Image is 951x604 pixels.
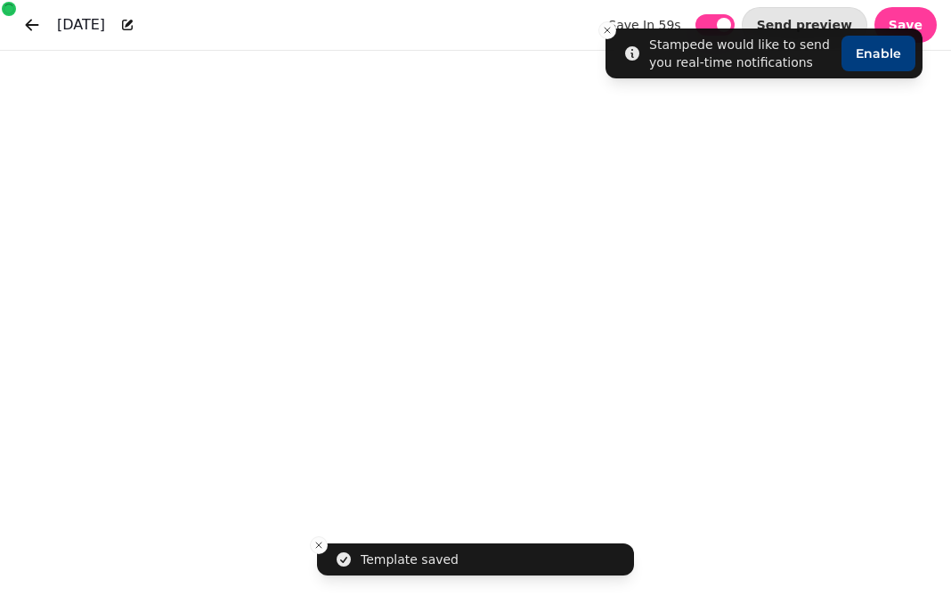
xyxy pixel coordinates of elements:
div: Stampede would like to send you real-time notifications [649,36,834,71]
div: Template saved [361,551,459,568]
button: Enable [841,36,915,71]
span: [DATE] [57,11,105,39]
button: Close toast [310,536,328,554]
button: Edit [112,10,142,40]
button: Send preview [742,7,867,43]
button: Save [874,7,937,43]
label: save in 59s [608,14,680,36]
button: Close toast [598,21,616,39]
